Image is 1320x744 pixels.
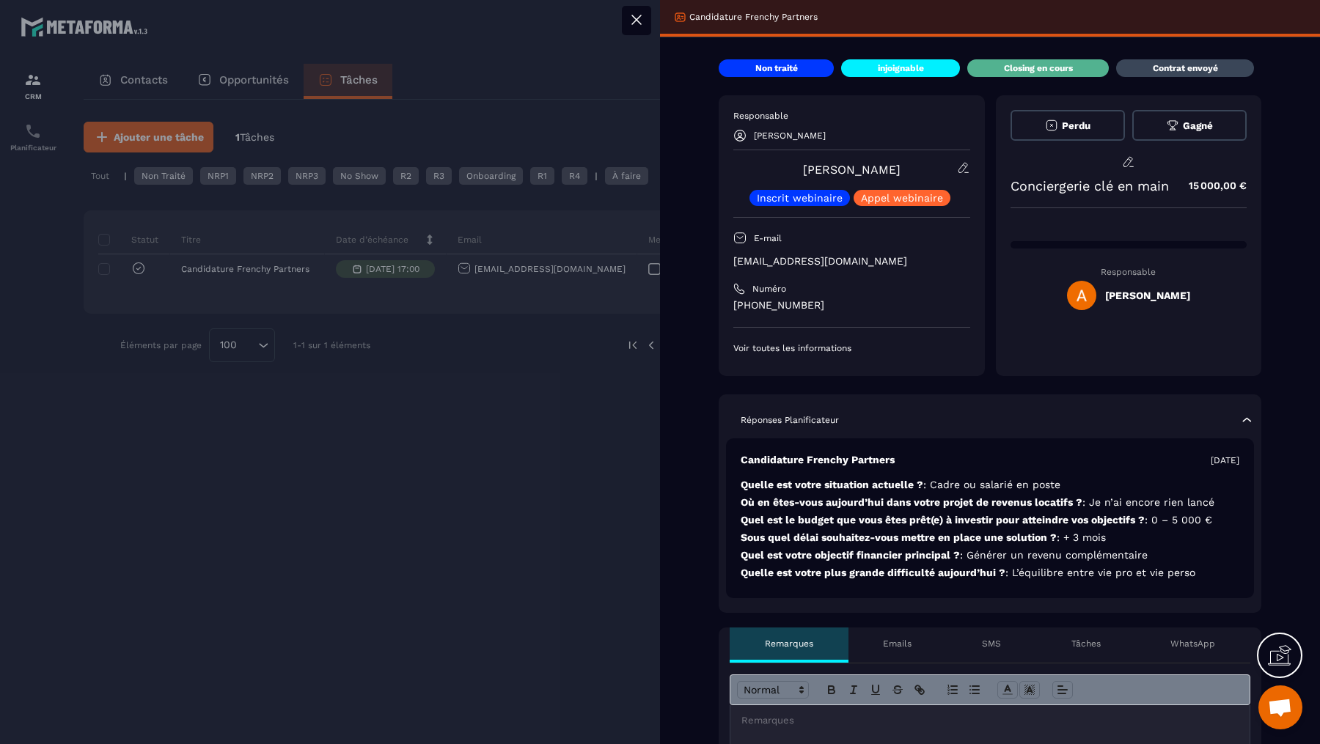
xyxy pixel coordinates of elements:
[1011,267,1247,277] p: Responsable
[1105,290,1190,301] h5: [PERSON_NAME]
[803,163,901,177] a: [PERSON_NAME]
[1071,638,1101,649] p: Tâches
[1258,685,1302,729] div: Ouvrir le chat
[741,566,1239,580] p: Quelle est votre plus grande difficulté aujourd’hui ?
[1011,110,1125,141] button: Perdu
[757,193,843,203] p: Inscrit webinaire
[1057,531,1106,543] span: : + 3 mois
[1005,567,1195,578] span: : L’équilibre entre vie pro et vie perso
[741,414,839,426] p: Réponses Planificateur
[1211,454,1239,466] p: [DATE]
[1145,514,1212,526] span: : 0 – 5 000 €
[733,342,970,354] p: Voir toutes les informations
[1132,110,1247,141] button: Gagné
[982,638,1001,649] p: SMS
[1174,172,1247,200] p: 15 000,00 €
[1062,120,1090,131] span: Perdu
[861,193,943,203] p: Appel webinaire
[1011,178,1169,194] p: Conciergerie clé en main
[1004,62,1073,74] p: Closing en cours
[883,638,912,649] p: Emails
[752,283,786,295] p: Numéro
[960,549,1148,561] span: : Générer un revenu complémentaire
[733,298,970,312] p: [PHONE_NUMBER]
[878,62,924,74] p: injoignable
[1183,120,1213,131] span: Gagné
[1153,62,1218,74] p: Contrat envoyé
[765,638,813,649] p: Remarques
[741,531,1239,545] p: Sous quel délai souhaitez-vous mettre en place une solution ?
[733,110,970,122] p: Responsable
[1082,496,1214,508] span: : Je n’ai encore rien lancé
[741,478,1239,492] p: Quelle est votre situation actuelle ?
[1170,638,1215,649] p: WhatsApp
[741,548,1239,562] p: Quel est votre objectif financier principal ?
[689,11,818,23] p: Candidature Frenchy Partners
[741,513,1239,527] p: Quel est le budget que vous êtes prêt(e) à investir pour atteindre vos objectifs ?
[923,479,1060,490] span: : Cadre ou salarié en poste
[733,254,970,268] p: [EMAIL_ADDRESS][DOMAIN_NAME]
[741,496,1239,509] p: Où en êtes-vous aujourd’hui dans votre projet de revenus locatifs ?
[755,62,798,74] p: Non traité
[754,232,782,244] p: E-mail
[741,453,895,467] p: Candidature Frenchy Partners
[754,130,826,141] p: [PERSON_NAME]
